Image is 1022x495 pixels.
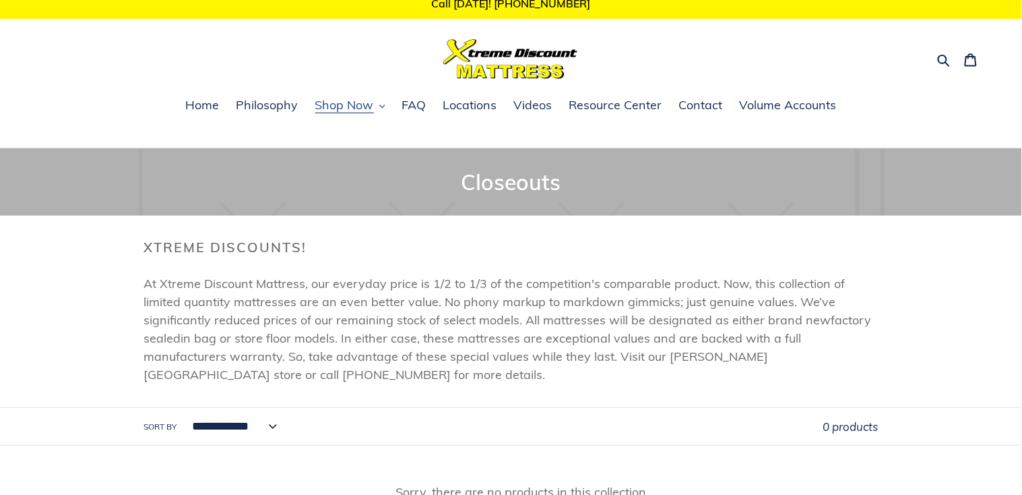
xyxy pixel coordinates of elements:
span: Philosophy [236,97,298,113]
span: Home [186,97,220,113]
span: FAQ [402,97,426,113]
span: 0 products [823,419,879,434]
span: Locations [443,97,497,113]
a: Contact [672,96,730,116]
span: Contact [679,97,723,113]
h2: Xtreme Discounts! [144,239,879,256]
a: Resource Center [563,96,669,116]
a: Philosophy [230,96,305,116]
button: Shop Now [309,96,392,116]
span: Resource Center [569,97,662,113]
a: Videos [507,96,559,116]
span: Videos [514,97,552,113]
a: Locations [437,96,504,116]
span: Shop Now [315,97,374,113]
span: factory sealed [144,312,872,346]
img: Xtreme Discount Mattress [443,39,578,79]
a: Home [179,96,226,116]
a: Volume Accounts [733,96,843,116]
p: At Xtreme Discount Mattress, our everyday price is 1/2 to 1/3 of the competition's comparable pro... [144,274,879,384]
label: Sort by [144,421,177,433]
span: Volume Accounts [740,97,837,113]
span: Closeouts [461,169,561,196]
a: FAQ [395,96,433,116]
